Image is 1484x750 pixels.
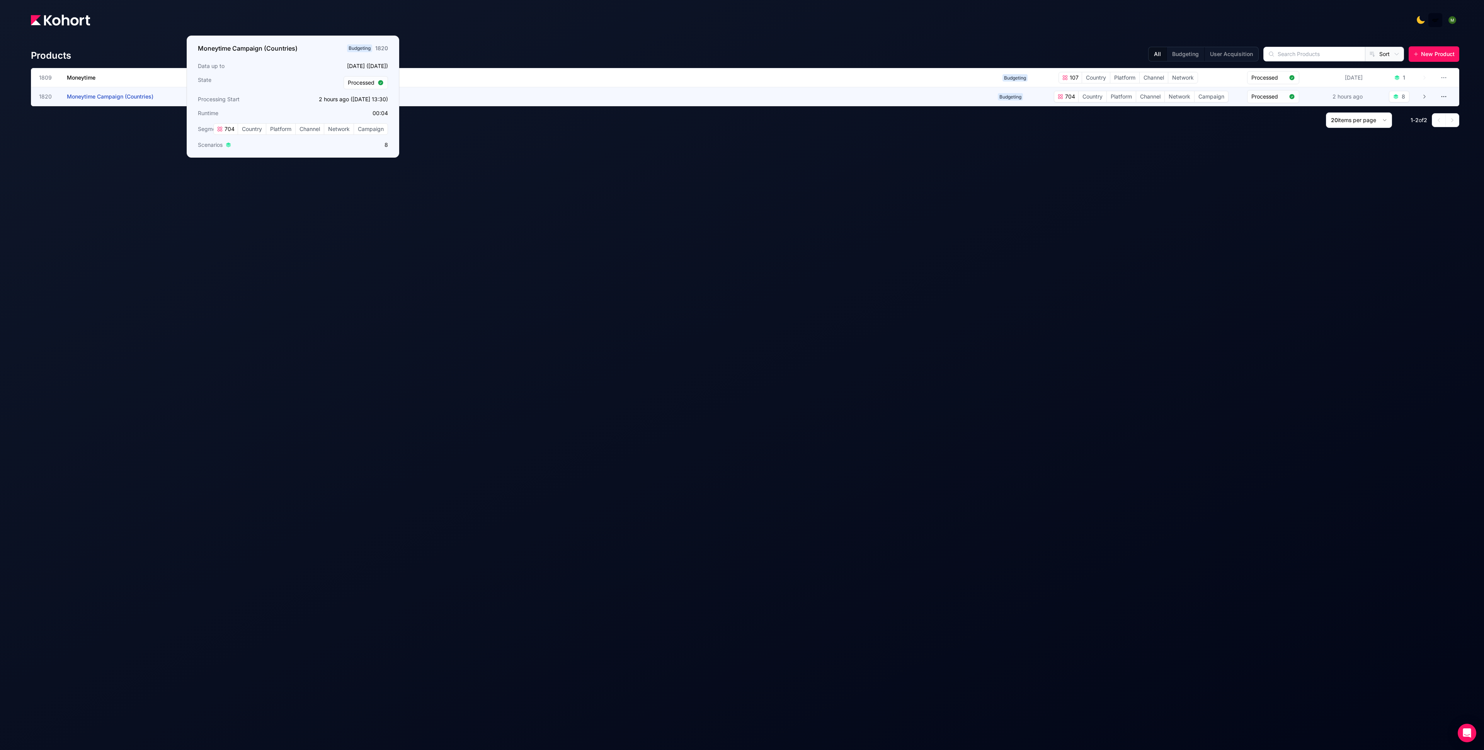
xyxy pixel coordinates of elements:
[324,124,354,134] span: Network
[31,49,71,62] h4: Products
[1002,74,1028,82] span: Budgeting
[296,124,324,134] span: Channel
[39,68,1427,87] a: 1809MoneytimeBudgeting107CountryPlatformChannelNetworkProcessed[DATE]1
[1079,91,1106,102] span: Country
[1424,117,1427,123] span: 2
[295,62,388,70] p: [DATE] ([DATE])
[998,93,1023,100] span: Budgeting
[1195,91,1228,102] span: Campaign
[1331,117,1338,123] span: 20
[1413,117,1415,123] span: -
[238,124,266,134] span: Country
[1326,112,1392,128] button: 20items per page
[295,95,388,103] p: 2 hours ago ([DATE] 13:30)
[1204,47,1258,61] button: User Acquisition
[348,79,374,87] span: Processed
[198,109,291,117] h3: Runtime
[266,124,295,134] span: Platform
[1379,50,1390,58] span: Sort
[39,74,58,82] span: 1809
[67,74,95,81] span: Moneytime
[354,124,388,134] span: Campaign
[1107,91,1136,102] span: Platform
[1251,93,1286,100] span: Processed
[1068,74,1079,82] span: 107
[295,141,388,149] p: 8
[1343,72,1364,83] div: [DATE]
[1168,72,1198,83] span: Network
[1431,16,1439,24] img: logo_MoneyTimeLogo_1_20250619094856634230.png
[39,93,58,100] span: 1820
[1419,117,1424,123] span: of
[198,44,298,53] h3: Moneytime Campaign (Countries)
[1338,117,1376,123] span: items per page
[223,125,235,133] span: 704
[1166,47,1204,61] button: Budgeting
[31,15,90,26] img: Kohort logo
[1403,74,1405,82] div: 1
[39,87,1427,106] a: 1820Moneytime Campaign (Countries)Budgeting704CountryPlatformChannelNetworkCampaignProcessed2 hou...
[1409,46,1459,62] button: New Product
[198,141,223,149] span: Scenarios
[1064,93,1075,100] span: 704
[1411,117,1413,123] span: 1
[198,125,223,133] span: Segments
[1136,91,1164,102] span: Channel
[1140,72,1168,83] span: Channel
[1402,93,1405,100] div: 8
[198,62,291,70] h3: Data up to
[347,44,372,52] span: Budgeting
[375,44,388,52] div: 1820
[198,76,291,89] h3: State
[1082,72,1110,83] span: Country
[1331,91,1364,102] div: 2 hours ago
[198,95,291,103] h3: Processing Start
[1165,91,1194,102] span: Network
[1110,72,1139,83] span: Platform
[1251,74,1286,82] span: Processed
[1421,50,1455,58] span: New Product
[1458,724,1476,742] div: Open Intercom Messenger
[1149,47,1166,61] button: All
[1264,47,1365,61] input: Search Products
[1415,117,1419,123] span: 2
[373,110,388,116] app-duration-counter: 00:04
[67,93,153,100] span: Moneytime Campaign (Countries)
